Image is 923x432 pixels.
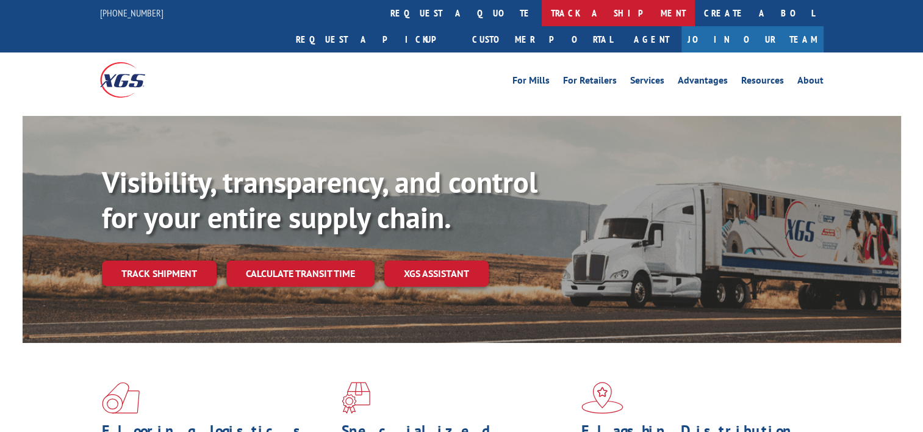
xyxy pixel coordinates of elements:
a: For Retailers [563,76,617,89]
a: Join Our Team [681,26,824,52]
a: Agent [622,26,681,52]
a: Advantages [678,76,728,89]
a: Customer Portal [463,26,622,52]
a: Resources [741,76,784,89]
img: xgs-icon-flagship-distribution-model-red [581,382,623,414]
a: XGS ASSISTANT [384,261,489,287]
a: Request a pickup [287,26,463,52]
img: xgs-icon-total-supply-chain-intelligence-red [102,382,140,414]
b: Visibility, transparency, and control for your entire supply chain. [102,163,537,236]
img: xgs-icon-focused-on-flooring-red [342,382,370,414]
a: [PHONE_NUMBER] [100,7,163,19]
a: About [797,76,824,89]
a: Track shipment [102,261,217,286]
a: Calculate transit time [226,261,375,287]
a: For Mills [512,76,550,89]
a: Services [630,76,664,89]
